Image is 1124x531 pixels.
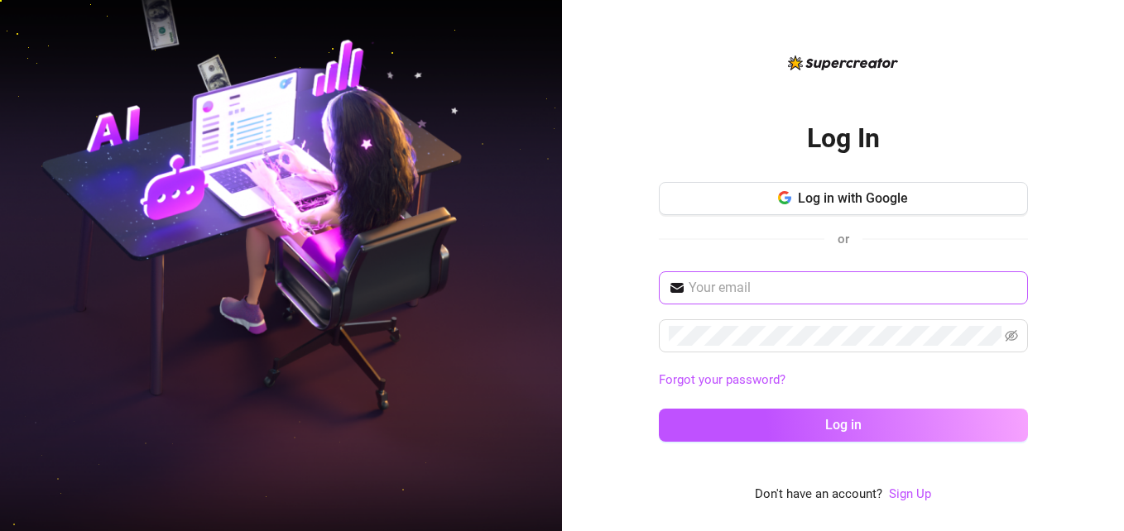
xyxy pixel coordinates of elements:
a: Forgot your password? [659,371,1028,390]
button: Log in [659,409,1028,442]
a: Forgot your password? [659,372,785,387]
span: Don't have an account? [755,485,882,505]
a: Sign Up [889,486,931,501]
span: Log in [825,417,862,433]
span: or [838,232,849,246]
h2: Log In [807,122,880,155]
a: Sign Up [889,485,931,505]
img: logo-BBDzfeDw.svg [788,55,898,70]
span: Log in with Google [798,190,908,206]
input: Your email [689,278,1018,298]
span: eye-invisible [1005,329,1018,342]
button: Log in with Google [659,182,1028,215]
